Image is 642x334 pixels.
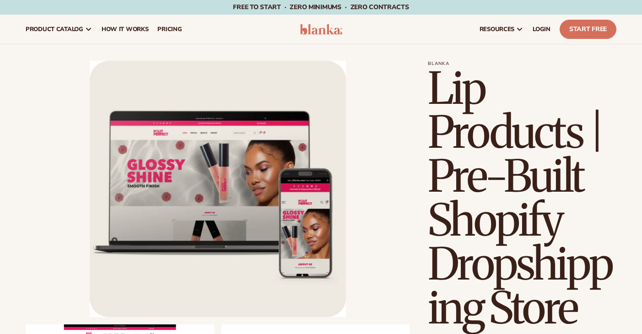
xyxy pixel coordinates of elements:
[480,26,514,33] span: resources
[157,26,182,33] span: pricing
[153,15,186,44] a: pricing
[475,15,528,44] a: resources
[428,66,616,330] h1: Lip Products | Pre-Built Shopify Dropshipping Store
[26,26,83,33] span: product catalog
[300,24,343,35] img: logo
[102,26,149,33] span: How It Works
[233,3,409,11] span: Free to start · ZERO minimums · ZERO contracts
[97,15,153,44] a: How It Works
[533,26,550,33] span: LOGIN
[428,61,616,66] p: Blanka
[21,15,97,44] a: product catalog
[560,20,616,39] a: Start Free
[528,15,555,44] a: LOGIN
